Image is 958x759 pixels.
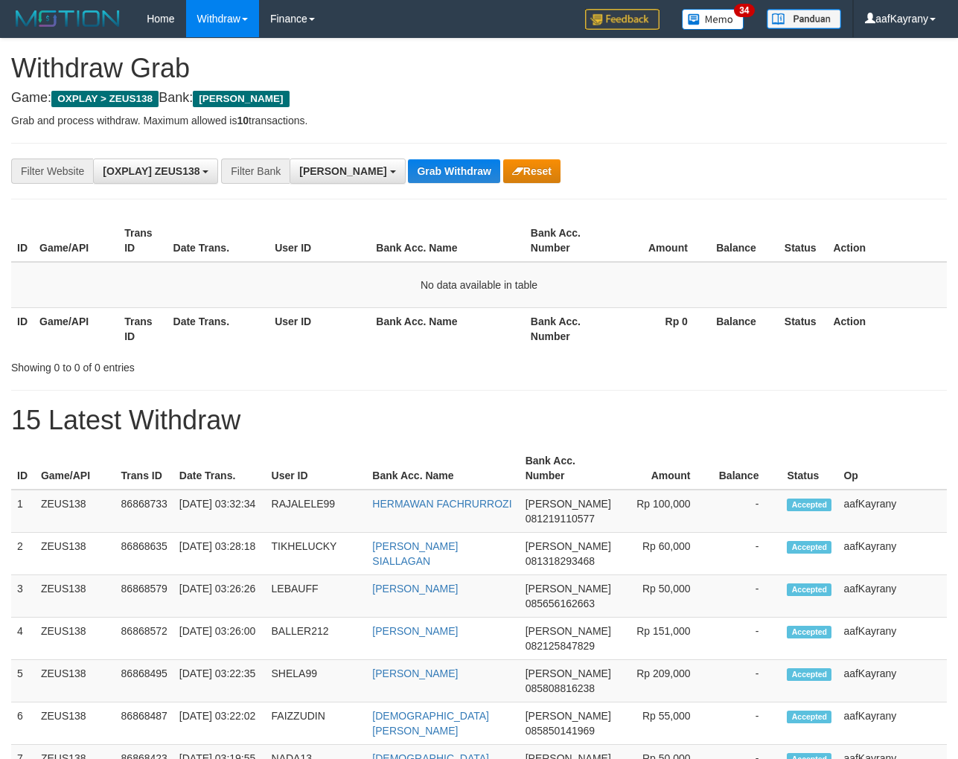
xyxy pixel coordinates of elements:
[115,533,173,575] td: 86868635
[118,220,167,262] th: Trans ID
[11,702,35,745] td: 6
[167,220,269,262] th: Date Trans.
[525,307,610,350] th: Bank Acc. Number
[781,447,837,490] th: Status
[617,702,713,745] td: Rp 55,000
[837,533,947,575] td: aafKayrany
[115,575,173,618] td: 86868579
[237,115,249,126] strong: 10
[526,540,611,552] span: [PERSON_NAME]
[710,307,779,350] th: Balance
[526,498,611,510] span: [PERSON_NAME]
[767,9,841,29] img: panduan.png
[193,91,289,107] span: [PERSON_NAME]
[366,447,519,490] th: Bank Acc. Name
[266,447,367,490] th: User ID
[372,667,458,679] a: [PERSON_NAME]
[11,158,93,184] div: Filter Website
[787,499,831,511] span: Accepted
[35,447,115,490] th: Game/API
[11,447,35,490] th: ID
[11,220,33,262] th: ID
[115,660,173,702] td: 86868495
[370,307,525,350] th: Bank Acc. Name
[526,640,595,652] span: Copy 082125847829 to clipboard
[682,9,744,30] img: Button%20Memo.svg
[11,91,947,106] h4: Game: Bank:
[372,583,458,595] a: [PERSON_NAME]
[269,307,370,350] th: User ID
[173,447,266,490] th: Date Trans.
[35,702,115,745] td: ZEUS138
[609,307,710,350] th: Rp 0
[266,660,367,702] td: SHELA99
[837,575,947,618] td: aafKayrany
[11,490,35,533] td: 1
[266,533,367,575] td: TIKHELUCKY
[11,262,947,308] td: No data available in table
[173,490,266,533] td: [DATE] 03:32:34
[35,533,115,575] td: ZEUS138
[290,158,405,184] button: [PERSON_NAME]
[11,618,35,660] td: 4
[299,165,386,177] span: [PERSON_NAME]
[713,575,782,618] td: -
[266,490,367,533] td: RAJALELE99
[837,618,947,660] td: aafKayrany
[11,575,35,618] td: 3
[118,307,167,350] th: Trans ID
[372,625,458,637] a: [PERSON_NAME]
[617,533,713,575] td: Rp 60,000
[167,307,269,350] th: Date Trans.
[33,307,118,350] th: Game/API
[827,307,947,350] th: Action
[526,682,595,694] span: Copy 085808816238 to clipboard
[526,583,611,595] span: [PERSON_NAME]
[734,4,754,17] span: 34
[787,711,831,723] span: Accepted
[115,702,173,745] td: 86868487
[33,220,118,262] th: Game/API
[11,7,124,30] img: MOTION_logo.png
[526,710,611,722] span: [PERSON_NAME]
[115,447,173,490] th: Trans ID
[173,660,266,702] td: [DATE] 03:22:35
[837,490,947,533] td: aafKayrany
[173,575,266,618] td: [DATE] 03:26:26
[269,220,370,262] th: User ID
[617,447,713,490] th: Amount
[520,447,617,490] th: Bank Acc. Number
[35,575,115,618] td: ZEUS138
[526,625,611,637] span: [PERSON_NAME]
[526,555,595,567] span: Copy 081318293468 to clipboard
[11,354,388,375] div: Showing 0 to 0 of 0 entries
[115,490,173,533] td: 86868733
[526,667,611,679] span: [PERSON_NAME]
[585,9,660,30] img: Feedback.jpg
[173,618,266,660] td: [DATE] 03:26:00
[617,575,713,618] td: Rp 50,000
[173,533,266,575] td: [DATE] 03:28:18
[787,583,831,596] span: Accepted
[35,490,115,533] td: ZEUS138
[266,575,367,618] td: LEBAUFF
[372,498,511,510] a: HERMAWAN FACHRURROZI
[115,618,173,660] td: 86868572
[837,660,947,702] td: aafKayrany
[372,710,489,737] a: [DEMOGRAPHIC_DATA][PERSON_NAME]
[713,618,782,660] td: -
[713,533,782,575] td: -
[372,540,458,567] a: [PERSON_NAME] SIALLAGAN
[779,307,828,350] th: Status
[11,54,947,83] h1: Withdraw Grab
[11,307,33,350] th: ID
[93,158,218,184] button: [OXPLAY] ZEUS138
[103,165,199,177] span: [OXPLAY] ZEUS138
[370,220,525,262] th: Bank Acc. Name
[11,406,947,435] h1: 15 Latest Withdraw
[526,513,595,525] span: Copy 081219110577 to clipboard
[827,220,947,262] th: Action
[713,447,782,490] th: Balance
[11,533,35,575] td: 2
[266,618,367,660] td: BALLER212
